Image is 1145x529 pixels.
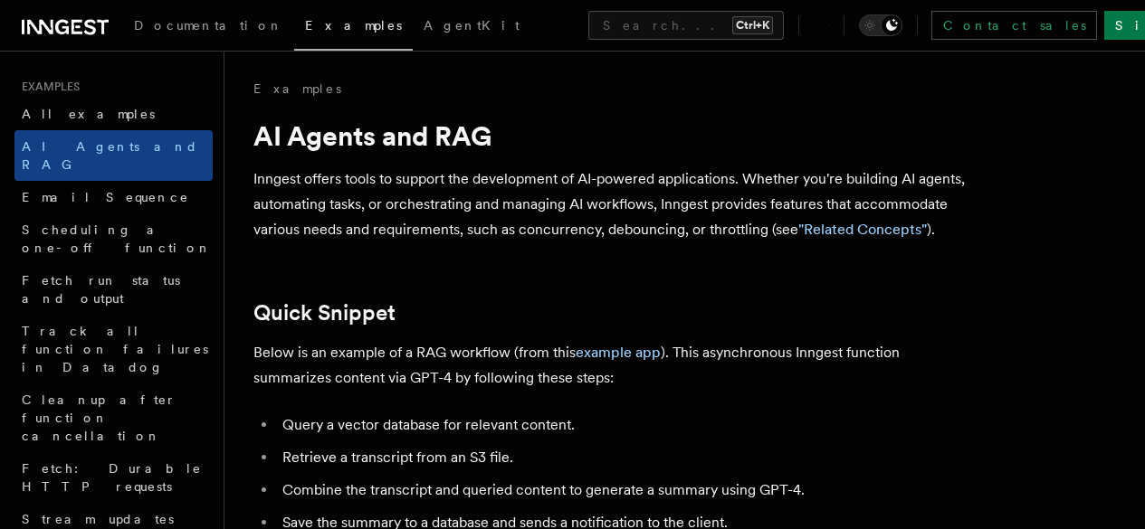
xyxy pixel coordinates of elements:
[253,340,978,391] p: Below is an example of a RAG workflow (from this ). This asynchronous Inngest function summarizes...
[123,5,294,49] a: Documentation
[305,18,402,33] span: Examples
[859,14,902,36] button: Toggle dark mode
[22,107,155,121] span: All examples
[277,477,978,503] li: Combine the transcript and queried content to generate a summary using GPT-4.
[732,16,773,34] kbd: Ctrl+K
[14,130,213,181] a: AI Agents and RAG
[424,18,520,33] span: AgentKit
[14,383,213,452] a: Cleanup after function cancellation
[14,98,213,130] a: All examples
[277,445,978,470] li: Retrieve a transcript from an S3 file.
[22,324,208,374] span: Track all function failures in Datadog
[294,5,413,51] a: Examples
[14,181,213,213] a: Email Sequence
[931,11,1097,40] a: Contact sales
[576,344,661,361] a: example app
[14,264,213,315] a: Fetch run status and output
[253,300,396,326] a: Quick Snippet
[253,119,978,152] h1: AI Agents and RAG
[14,315,213,383] a: Track all function failures in Datadog
[14,213,213,264] a: Scheduling a one-off function
[134,18,283,33] span: Documentation
[22,139,198,172] span: AI Agents and RAG
[22,392,177,443] span: Cleanup after function cancellation
[253,80,341,98] a: Examples
[588,11,784,40] button: Search...Ctrl+K
[14,80,80,94] span: Examples
[14,452,213,503] a: Fetch: Durable HTTP requests
[22,222,212,255] span: Scheduling a one-off function
[413,5,530,49] a: AgentKit
[798,221,927,238] a: "Related Concepts"
[22,190,189,204] span: Email Sequence
[22,273,180,306] span: Fetch run status and output
[253,166,978,242] p: Inngest offers tools to support the development of AI-powered applications. Whether you're buildi...
[277,412,978,438] li: Query a vector database for relevant content.
[22,461,202,494] span: Fetch: Durable HTTP requests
